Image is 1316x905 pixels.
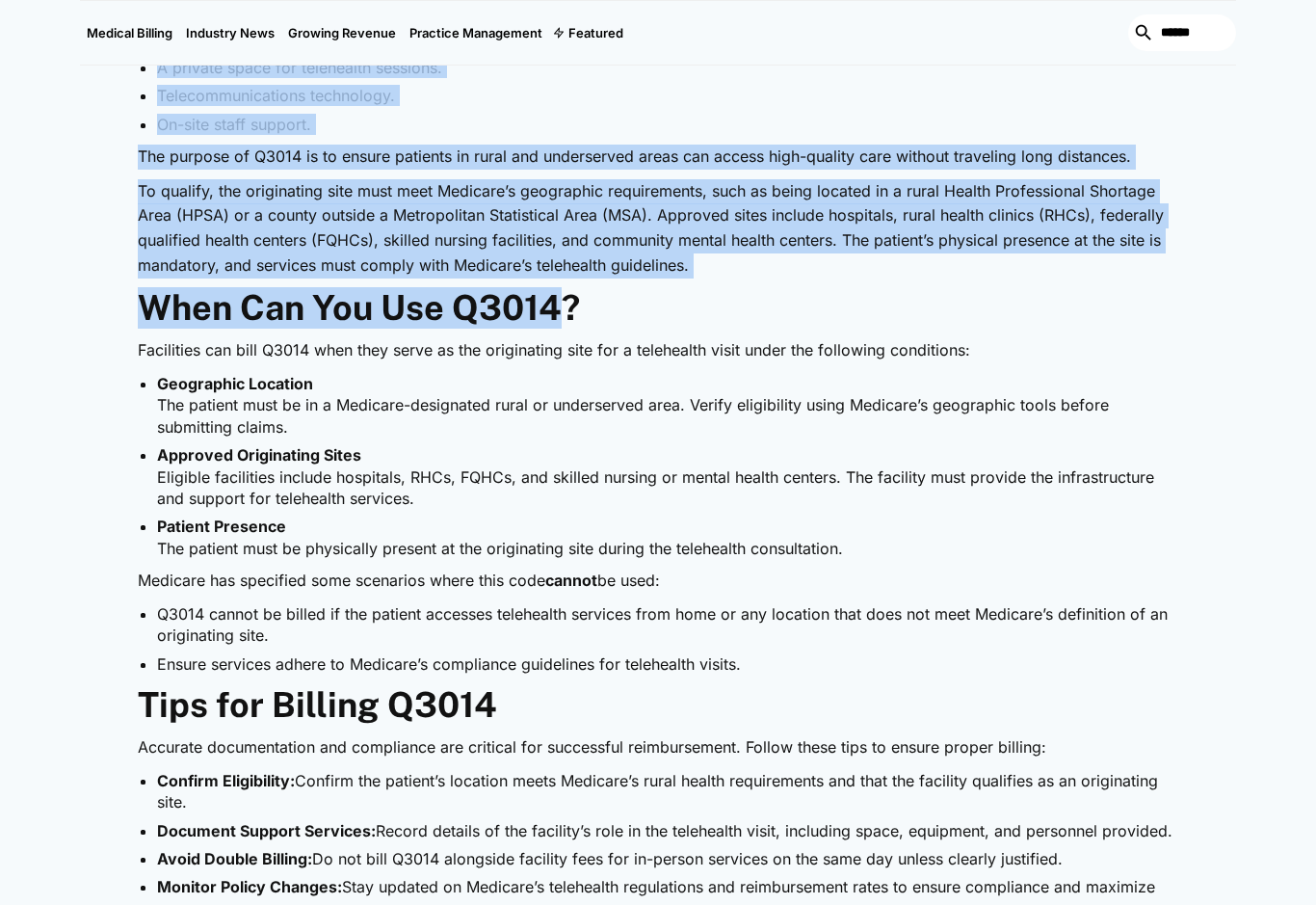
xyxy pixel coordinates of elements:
strong: Geographic Location [157,374,313,393]
strong: Avoid Double Billing: [157,849,312,868]
strong: Document Support Services: [157,821,376,840]
strong: cannot [545,571,597,590]
a: Growing Revenue [281,1,403,65]
div: Featured [568,25,623,40]
li: A private space for telehealth sessions. [157,57,1178,78]
li: Do not bill Q3014 alongside facility fees for in-person services on the same day unless clearly j... [157,848,1178,869]
li: The patient must be in a Medicare-designated rural or underserved area. Verify eligibility using ... [157,373,1178,438]
a: Industry News [179,1,281,65]
strong: Confirm Eligibility: [157,771,295,790]
a: Practice Management [403,1,549,65]
p: To qualify, the originating site must meet Medicare’s geographic requirements, such as being loca... [138,179,1178,278]
li: Telecommunications technology. [157,85,1178,106]
li: Q3014 cannot be billed if the patient accesses telehealth services from home or any location that... [157,603,1178,647]
strong: Approved Originating Sites [157,445,361,465]
p: Medicare has specified some scenarios where this code be used: [138,569,1178,594]
li: Confirm the patient’s location meets Medicare’s rural health requirements and that the facility q... [157,770,1178,813]
strong: When Can You Use Q3014? [138,287,580,328]
p: Facilities can bill Q3014 when they serve as the originating site for a telehealth visit under th... [138,338,1178,363]
li: On-site staff support. [157,114,1178,135]
li: Ensure services adhere to Medicare’s compliance guidelines for telehealth visits. [157,653,1178,675]
strong: Monitor Policy Changes: [157,877,342,896]
p: The purpose of Q3014 is to ensure patients in rural and underserved areas can access high-quality... [138,145,1178,170]
a: Medical Billing [80,1,179,65]
strong: Patient Presence [157,517,286,536]
li: Eligible facilities include hospitals, RHCs, FQHCs, and skilled nursing or mental health centers.... [157,444,1178,509]
li: The patient must be physically present at the originating site during the telehealth consultation. [157,516,1178,559]
li: Record details of the facility’s role in the telehealth visit, including space, equipment, and pe... [157,820,1178,841]
strong: Tips for Billing Q3014 [138,684,497,725]
p: Accurate documentation and compliance are critical for successful reimbursement. Follow these tip... [138,735,1178,760]
div: Featured [549,1,630,65]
